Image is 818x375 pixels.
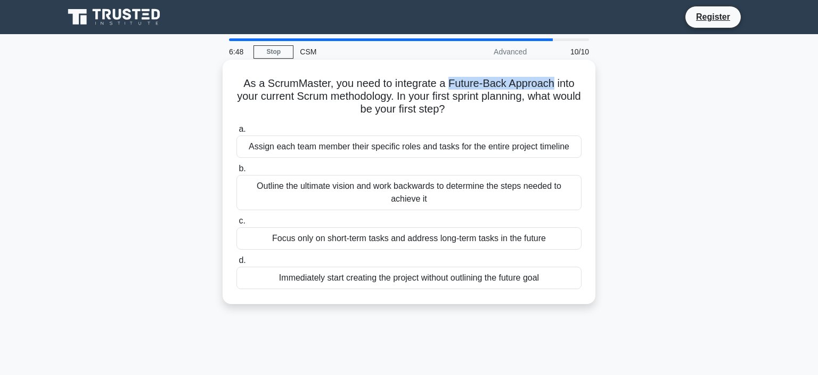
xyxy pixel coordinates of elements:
[239,216,245,225] span: c.
[440,41,533,62] div: Advanced
[236,267,582,289] div: Immediately start creating the project without outlining the future goal
[533,41,595,62] div: 10/10
[690,10,737,23] a: Register
[236,135,582,158] div: Assign each team member their specific roles and tasks for the entire project timeline
[223,41,253,62] div: 6:48
[236,227,582,250] div: Focus only on short-term tasks and address long-term tasks in the future
[239,124,246,133] span: a.
[235,77,583,116] h5: As a ScrumMaster, you need to integrate a Future-Back Approach into your current Scrum methodolog...
[239,164,246,173] span: b.
[239,256,246,265] span: d.
[236,175,582,210] div: Outline the ultimate vision and work backwards to determine the steps needed to achieve it
[253,45,293,59] a: Stop
[293,41,440,62] div: CSM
